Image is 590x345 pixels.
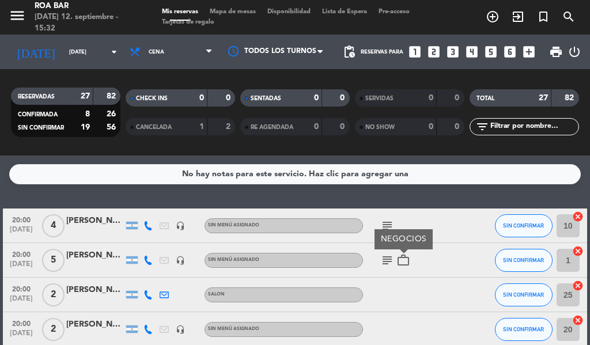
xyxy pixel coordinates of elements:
[251,96,281,101] span: SENTADAS
[85,110,90,118] strong: 8
[502,44,517,59] i: looks_6
[475,120,489,134] i: filter_list
[35,1,139,12] div: ROA BAR
[365,124,395,130] span: NO SHOW
[149,49,164,55] span: Cena
[539,94,548,102] strong: 27
[7,247,36,260] span: 20:00
[314,94,319,102] strong: 0
[226,123,233,131] strong: 2
[361,49,403,55] span: Reservas para
[176,256,185,265] i: headset_mic
[42,318,65,341] span: 2
[7,260,36,274] span: [DATE]
[7,329,36,343] span: [DATE]
[464,44,479,59] i: looks_4
[226,94,233,102] strong: 0
[455,94,462,102] strong: 0
[340,123,347,131] strong: 0
[156,9,204,15] span: Mis reservas
[208,292,225,297] span: SALON
[136,96,168,101] span: CHECK INS
[342,45,356,59] span: pending_actions
[572,314,584,326] i: cancel
[251,124,293,130] span: RE AGENDADA
[380,219,394,233] i: subject
[66,318,124,331] div: [PERSON_NAME]
[204,9,262,15] span: Mapa de mesas
[562,10,576,24] i: search
[35,12,139,34] div: [DATE] 12. septiembre - 15:32
[316,9,373,15] span: Lista de Espera
[81,92,90,100] strong: 27
[375,229,433,249] div: NEGOCIOS
[495,249,553,272] button: SIN CONFIRMAR
[455,123,462,131] strong: 0
[42,283,65,306] span: 2
[176,325,185,334] i: headset_mic
[365,96,394,101] span: SERVIDAS
[156,19,220,25] span: Tarjetas de regalo
[42,249,65,272] span: 5
[503,291,544,298] span: SIN CONFIRMAR
[396,253,410,267] i: work_outline
[511,10,525,24] i: exit_to_app
[314,123,319,131] strong: 0
[182,168,409,181] div: No hay notas para este servicio. Haz clic para agregar una
[66,249,124,262] div: [PERSON_NAME]
[9,7,26,24] i: menu
[536,10,550,24] i: turned_in_not
[7,316,36,329] span: 20:00
[7,213,36,226] span: 20:00
[176,221,185,230] i: headset_mic
[340,94,347,102] strong: 0
[18,94,55,100] span: RESERVADAS
[495,214,553,237] button: SIN CONFIRMAR
[495,318,553,341] button: SIN CONFIRMAR
[107,45,121,59] i: arrow_drop_down
[486,10,500,24] i: add_circle_outline
[66,283,124,297] div: [PERSON_NAME]
[483,44,498,59] i: looks_5
[66,214,124,228] div: [PERSON_NAME]
[42,214,65,237] span: 4
[18,112,58,117] span: CONFIRMADA
[7,295,36,308] span: [DATE]
[208,257,259,262] span: Sin menú asignado
[136,124,172,130] span: CANCELADA
[568,35,581,69] div: LOG OUT
[199,123,204,131] strong: 1
[503,257,544,263] span: SIN CONFIRMAR
[572,245,584,257] i: cancel
[208,327,259,331] span: Sin menú asignado
[503,222,544,229] span: SIN CONFIRMAR
[9,40,63,63] i: [DATE]
[199,94,204,102] strong: 0
[549,45,563,59] span: print
[407,44,422,59] i: looks_one
[107,92,118,100] strong: 82
[429,94,433,102] strong: 0
[476,96,494,101] span: TOTAL
[489,120,578,133] input: Filtrar por nombre...
[503,326,544,332] span: SIN CONFIRMAR
[262,9,316,15] span: Disponibilidad
[81,123,90,131] strong: 19
[107,123,118,131] strong: 56
[107,110,118,118] strong: 26
[495,283,553,306] button: SIN CONFIRMAR
[568,45,581,59] i: power_settings_new
[18,125,64,131] span: SIN CONFIRMAR
[426,44,441,59] i: looks_two
[565,94,576,102] strong: 82
[572,280,584,291] i: cancel
[521,44,536,59] i: add_box
[208,223,259,228] span: Sin menú asignado
[7,282,36,295] span: 20:00
[429,123,433,131] strong: 0
[445,44,460,59] i: looks_3
[7,226,36,239] span: [DATE]
[572,211,584,222] i: cancel
[380,253,394,267] i: subject
[373,9,415,15] span: Pre-acceso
